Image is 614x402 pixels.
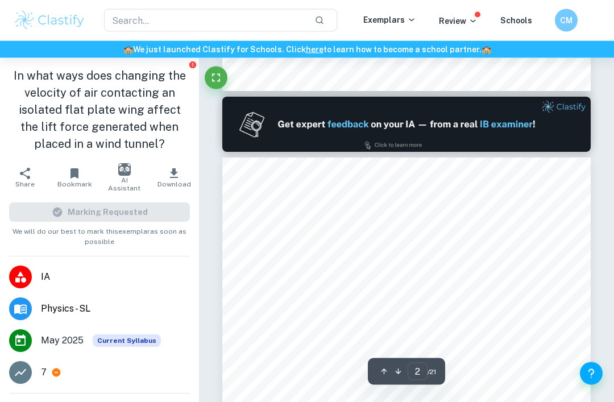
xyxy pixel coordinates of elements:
[205,67,227,89] button: Fullscreen
[289,239,538,247] span: ) making contact with a flat plate, with an angle of attack of 0.14 rad, and the lift force
[417,224,446,231] span: 2. 50 ÿ
[41,334,84,347] span: May 2025
[188,60,197,69] button: Report issue
[244,278,367,286] span: 1.2 Physics Background and Context
[487,224,520,231] span: , 3. 50 ÿ
[443,221,450,226] span: 21
[521,384,523,389] span: ÿ
[256,239,285,247] span: 4. 25 ÿ
[244,252,275,259] span: generated?
[244,208,318,216] span: 1.1 Research Question
[265,224,417,231] span: What is the relationship between the velocity of air (
[244,395,549,402] span: experimentally detailed value that varies depending on the specific airfoil being used (The Lift ...
[9,67,190,152] h1: In what ways does changing the velocity of air contacting an isolated flat plate wing affect the ...
[41,270,190,284] span: IA
[244,341,563,349] span: deflects air, the change in momentum of the air will mean a change in momentum of the surface (<B...
[118,163,131,176] img: AI Assistant
[93,334,161,347] span: Current Syllabus
[439,15,478,27] p: Review
[500,16,532,25] a: Schools
[244,366,542,374] span: change the velocity of the fluid; while in the Newtonian explanation, it would cause a greater ch...
[282,237,289,242] span: 21
[524,224,557,231] span: , 3. 90 ÿ
[157,180,191,188] span: Download
[244,329,545,336] span: wing, leading to a force (<Bernoulli=). Newton9s explanation arises out of his second law. As the...
[41,366,47,379] p: 7
[516,379,520,386] span: ÿ
[517,221,524,226] span: 21
[480,221,487,226] span: 21
[428,367,436,377] span: / 21
[244,304,566,311] span: Bernoulli explanation follows that the curvature of a wing, or angle of attack, slows down fluid ...
[99,161,150,193] button: AI Assistant
[363,14,416,26] p: Exemplars
[50,161,100,193] button: Bookmark
[561,224,563,231] span: ,
[523,379,536,386] span: ), an
[104,9,305,32] input: Search...
[482,45,491,54] span: 🏫
[580,362,603,385] button: Help and Feedback
[265,354,553,361] span: In both these theories, the angle of attack plays an important role. In Bernoulli9s definition, i...
[2,43,612,56] h6: We just launched Clastify for Schools. Click to learn how to become a school partner.
[265,291,592,299] span: Lift is the force generated by the movement of a surface through a fluid ([PERSON_NAME], <What is...
[15,180,35,188] span: Share
[123,45,133,54] span: 🏫
[150,161,200,193] button: Download
[57,180,92,188] span: Bookmark
[244,239,254,247] span: and
[106,176,143,192] span: AI Assistant
[244,379,516,386] span: momentum. The angle of attack is also often considered to influence the 8Coefficient of Lift9 (
[450,224,483,231] span: , 3. 00 ÿ
[14,9,86,32] img: Clastify logo
[554,221,561,226] span: 21
[222,97,591,152] img: Ad
[41,302,190,316] span: Physics - SL
[560,14,573,27] h6: CM
[244,316,553,324] span: velocity on the other. These different velocities mean the fluid exerts a different pressure on o...
[93,334,161,347] div: This exemplar is based on the current syllabus. Feel free to refer to it for inspiration/ideas wh...
[244,192,302,201] span: 1. Introduction
[555,9,578,32] button: CM
[9,222,190,247] span: We will do our best to mark this exemplar as soon as possible
[306,45,323,54] a: here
